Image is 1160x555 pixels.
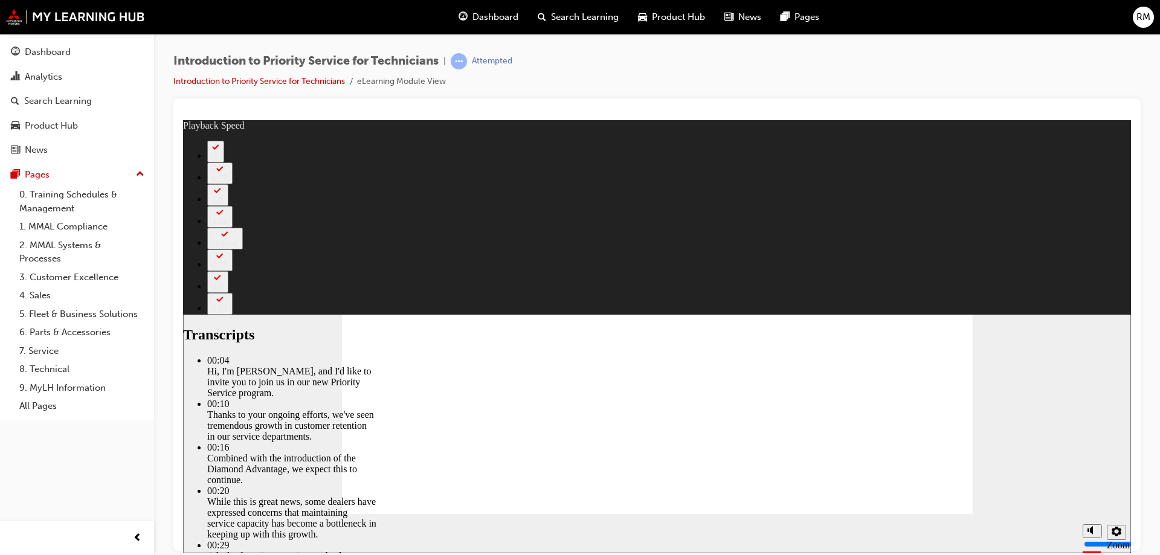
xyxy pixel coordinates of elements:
[14,323,149,342] a: 6. Parts & Accessories
[459,10,468,25] span: guage-icon
[14,185,149,217] a: 0. Training Schedules & Management
[652,10,705,24] span: Product Hub
[628,5,715,30] a: car-iconProduct Hub
[724,10,733,25] span: news-icon
[14,286,149,305] a: 4. Sales
[771,5,829,30] a: pages-iconPages
[14,236,149,268] a: 2. MMAL Systems & Processes
[5,39,149,164] button: DashboardAnalyticsSearch LearningProduct HubNews
[25,119,78,133] div: Product Hub
[1136,10,1150,24] span: RM
[443,54,446,68] span: |
[24,376,193,420] div: While this is great news, some dealers have expressed concerns that maintaining service capacity ...
[638,10,647,25] span: car-icon
[715,5,771,30] a: news-iconNews
[173,54,439,68] span: Introduction to Priority Service for Technicians
[5,139,149,161] a: News
[449,5,528,30] a: guage-iconDashboard
[1133,7,1154,28] button: RM
[24,21,41,42] button: 2
[11,121,20,132] span: car-icon
[25,45,71,59] div: Dashboard
[5,41,149,63] a: Dashboard
[25,143,48,157] div: News
[29,31,36,40] div: 2
[14,305,149,324] a: 5. Fleet & Business Solutions
[24,431,193,463] div: A lack of service capacity can lead to missed business opportunity and potential customer dissati...
[781,10,790,25] span: pages-icon
[11,170,20,181] span: pages-icon
[25,168,50,182] div: Pages
[528,5,628,30] a: search-iconSearch Learning
[5,164,149,186] button: Pages
[25,70,62,84] div: Analytics
[173,76,345,86] a: Introduction to Priority Service for Technicians
[136,167,144,182] span: up-icon
[14,342,149,361] a: 7. Service
[11,47,20,58] span: guage-icon
[357,75,446,89] li: eLearning Module View
[11,145,20,156] span: news-icon
[24,420,193,431] div: 00:29
[794,10,819,24] span: Pages
[538,10,546,25] span: search-icon
[451,53,467,69] span: learningRecordVerb_ATTEMPT-icon
[11,96,19,107] span: search-icon
[472,10,518,24] span: Dashboard
[551,10,619,24] span: Search Learning
[133,531,142,546] span: prev-icon
[5,90,149,112] a: Search Learning
[14,379,149,397] a: 9. MyLH Information
[14,217,149,236] a: 1. MMAL Compliance
[6,9,145,25] img: mmal
[14,397,149,415] a: All Pages
[738,10,761,24] span: News
[14,268,149,287] a: 3. Customer Excellence
[14,360,149,379] a: 8. Technical
[11,72,20,83] span: chart-icon
[472,56,512,67] div: Attempted
[5,66,149,88] a: Analytics
[24,94,92,108] div: Search Learning
[5,115,149,137] a: Product Hub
